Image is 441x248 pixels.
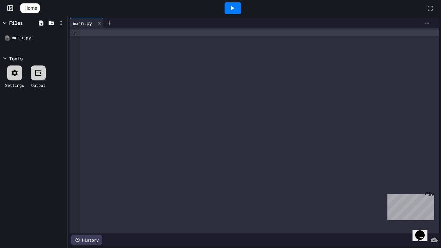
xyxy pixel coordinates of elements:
div: 1 [70,30,76,36]
div: Chat with us now!Close [3,3,47,43]
div: main.py [12,35,65,41]
div: History [71,235,102,245]
div: main.py [70,20,95,27]
iframe: chat widget [413,221,434,241]
iframe: chat widget [385,191,434,220]
div: Output [31,82,45,88]
div: Tools [9,55,23,62]
a: Home [20,3,40,13]
div: Files [9,19,23,26]
div: main.py [70,18,104,28]
div: Settings [5,82,24,88]
span: Home [24,5,37,12]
